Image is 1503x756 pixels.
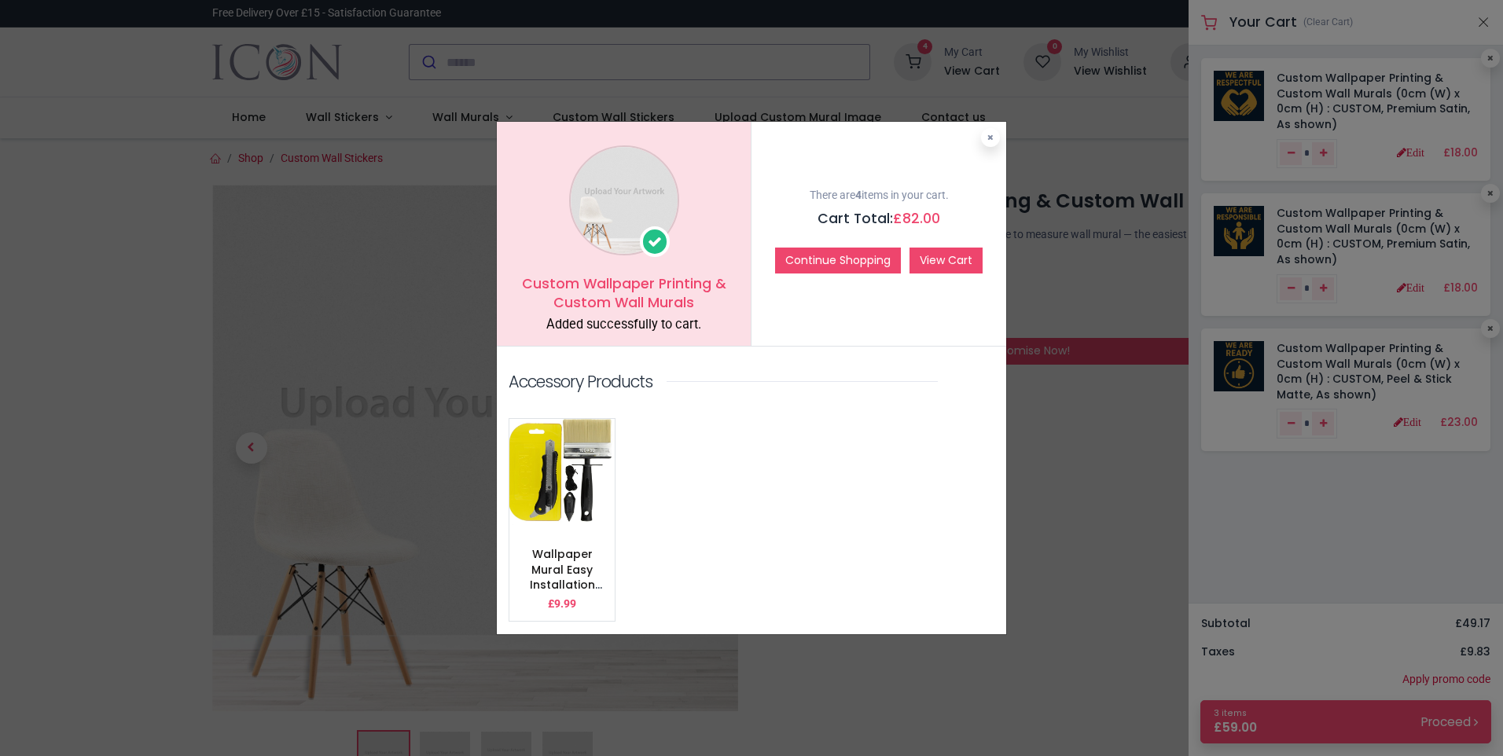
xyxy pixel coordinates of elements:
span: £ [893,209,940,228]
button: Continue Shopping [775,248,901,274]
span: 82.00 [902,209,940,228]
div: Added successfully to cart. [509,316,739,334]
img: image_1024 [569,145,679,255]
span: 9.99 [554,597,576,610]
p: Accessory Products [509,370,652,393]
img: image_512 [509,419,615,526]
p: £ [548,596,576,612]
p: There are items in your cart. [763,188,994,204]
a: View Cart [910,248,983,274]
b: 4 [855,189,862,201]
h5: Custom Wallpaper Printing & Custom Wall Murals [509,274,739,313]
h5: Cart Total: [763,209,994,229]
a: Wallpaper Mural Easy Installation Tool Kit [530,546,602,608]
